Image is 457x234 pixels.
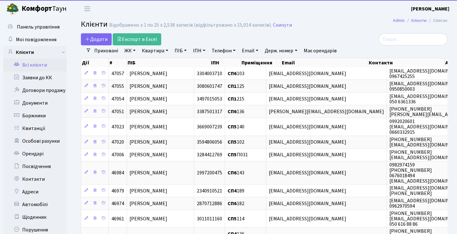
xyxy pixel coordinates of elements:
[6,3,19,15] img: logo.png
[3,109,67,122] a: Боржники
[3,211,67,224] a: Щоденник
[197,139,222,146] span: 3594806056
[197,200,222,207] span: 2870712886
[228,200,237,207] b: СП6
[228,200,244,207] span: 182
[228,108,244,115] span: 136
[129,108,167,115] span: [PERSON_NAME]
[197,187,222,194] span: 2340910521
[3,122,67,135] a: Квитанції
[16,36,56,43] span: Мої повідомлення
[129,95,167,102] span: [PERSON_NAME]
[111,123,124,130] span: 47023
[301,45,339,56] a: Має орендарів
[228,95,237,102] b: СП1
[3,135,67,147] a: Особові рахунки
[269,70,346,77] span: [EMAIL_ADDRESS][DOMAIN_NAME]
[228,95,244,102] span: 215
[111,215,124,222] span: 46961
[273,22,292,28] a: Скинути
[129,139,167,146] span: [PERSON_NAME]
[228,108,237,115] b: СП6
[111,83,124,90] span: 47055
[111,95,124,102] span: 47054
[228,215,237,222] b: СП5
[81,33,112,45] a: Додати
[129,215,167,222] span: [PERSON_NAME]
[228,83,237,90] b: СП1
[111,200,124,207] span: 46974
[92,45,121,56] a: Приховані
[3,185,67,198] a: Адреси
[129,187,167,194] span: [PERSON_NAME]
[129,200,167,207] span: [PERSON_NAME]
[109,58,127,67] th: #
[228,152,237,159] b: СП5
[122,45,138,56] a: ЖК
[85,36,108,43] span: Додати
[81,58,109,67] th: Дії
[111,187,124,194] span: 46979
[228,215,244,222] span: 114
[269,169,346,176] span: [EMAIL_ADDRESS][DOMAIN_NAME]
[197,108,222,115] span: 3387501317
[411,17,427,24] a: Клієнти
[139,45,171,56] a: Квартира
[393,17,405,24] a: Admin
[427,17,447,24] li: Список
[3,173,67,185] a: Контакти
[22,3,67,14] span: Таун
[197,95,222,102] span: 3497015053
[3,46,67,59] a: Клієнти
[111,169,124,176] span: 46984
[3,147,67,160] a: Орендарі
[197,169,222,176] span: 1997200475
[228,123,244,130] span: 140
[129,83,167,90] span: [PERSON_NAME]
[197,123,222,130] span: 3669007239
[197,83,222,90] span: 3080601747
[239,45,261,56] a: Email
[127,58,210,67] th: ПІБ
[129,70,167,77] span: [PERSON_NAME]
[228,187,237,194] b: СП4
[111,70,124,77] span: 47057
[411,5,449,13] a: [PERSON_NAME]
[129,169,167,176] span: [PERSON_NAME]
[3,33,67,46] a: Мої повідомлення
[3,71,67,84] a: Заявки до КК
[129,123,167,130] span: [PERSON_NAME]
[79,3,95,14] button: Переключити навігацію
[228,123,237,130] b: СП5
[228,169,244,176] span: 143
[411,5,449,12] b: [PERSON_NAME]
[209,45,238,56] a: Телефон
[129,152,167,159] span: [PERSON_NAME]
[383,14,457,27] nav: breadcrumb
[111,139,124,146] span: 47020
[111,152,124,159] span: 47006
[269,83,346,90] span: [EMAIL_ADDRESS][DOMAIN_NAME]
[228,83,244,90] span: 125
[228,139,244,146] span: 102
[269,200,346,207] span: [EMAIL_ADDRESS][DOMAIN_NAME]
[368,58,445,67] th: Контакти
[22,3,52,14] b: Комфорт
[17,23,60,30] span: Панель управління
[269,187,346,194] span: [EMAIL_ADDRESS][DOMAIN_NAME]
[228,169,237,176] b: СП6
[113,33,161,45] a: Експорт в Excel
[210,58,241,67] th: ІПН
[281,58,368,67] th: Email
[269,139,346,146] span: [EMAIL_ADDRESS][DOMAIN_NAME]
[3,59,67,71] a: Всі клієнти
[269,215,346,222] span: [EMAIL_ADDRESS][DOMAIN_NAME]
[3,84,67,97] a: Договори продажу
[109,22,272,28] div: Відображено з 1 по 25 з 2,538 записів (відфільтровано з 15,014 записів).
[269,108,384,115] span: [PERSON_NAME][EMAIL_ADDRESS][DOMAIN_NAME]
[228,70,244,77] span: 103
[228,152,248,159] span: П031
[197,70,222,77] span: 3304003710
[81,19,108,30] span: Клієнти
[228,70,237,77] b: СП6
